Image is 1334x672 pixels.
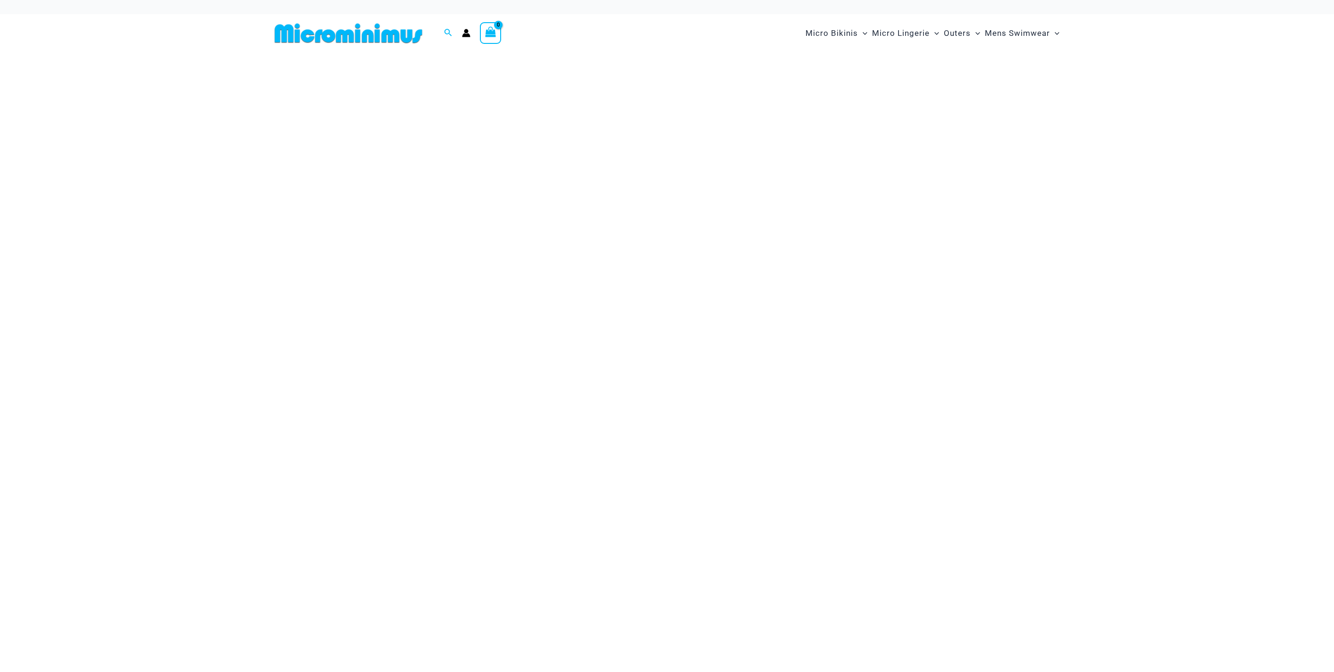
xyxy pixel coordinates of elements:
span: Menu Toggle [858,21,867,45]
span: Outers [944,21,971,45]
a: Account icon link [462,29,470,37]
span: Mens Swimwear [985,21,1050,45]
span: Micro Bikinis [805,21,858,45]
span: Menu Toggle [930,21,939,45]
span: Micro Lingerie [872,21,930,45]
a: Search icon link [444,27,453,39]
a: Mens SwimwearMenu ToggleMenu Toggle [982,19,1062,48]
a: Micro BikinisMenu ToggleMenu Toggle [803,19,870,48]
img: MM SHOP LOGO FLAT [271,23,426,44]
span: Menu Toggle [1050,21,1059,45]
a: OutersMenu ToggleMenu Toggle [941,19,982,48]
a: View Shopping Cart, empty [480,22,502,44]
span: Menu Toggle [971,21,980,45]
nav: Site Navigation [802,17,1064,49]
a: Micro LingerieMenu ToggleMenu Toggle [870,19,941,48]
